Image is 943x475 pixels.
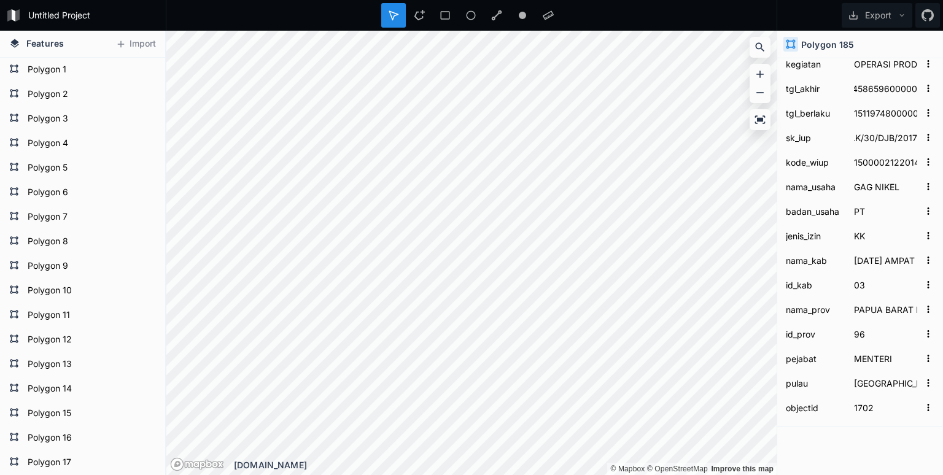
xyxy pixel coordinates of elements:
[170,457,224,471] a: Mapbox logo
[852,79,920,98] input: Empty
[852,374,920,392] input: Empty
[852,153,920,171] input: Empty
[783,251,845,269] input: Name
[783,276,845,294] input: Name
[783,226,845,245] input: Name
[610,465,645,473] a: Mapbox
[109,34,162,54] button: Import
[852,104,920,122] input: Empty
[852,300,920,319] input: Empty
[783,349,845,368] input: Name
[783,300,845,319] input: Name
[234,458,777,471] div: [DOMAIN_NAME]
[852,177,920,196] input: Empty
[647,465,708,473] a: OpenStreetMap
[852,55,920,73] input: Empty
[783,202,845,220] input: Name
[852,398,920,417] input: Empty
[783,177,845,196] input: Name
[852,325,920,343] input: Empty
[26,37,64,50] span: Features
[801,38,855,51] h4: Polygon 185
[783,55,845,73] input: Name
[783,325,845,343] input: Name
[852,128,920,147] input: Empty
[852,226,920,245] input: Empty
[783,128,845,147] input: Name
[852,251,920,269] input: Empty
[852,349,920,368] input: Empty
[783,374,845,392] input: Name
[852,202,920,220] input: Empty
[783,79,845,98] input: Name
[783,153,845,171] input: Name
[711,465,774,473] a: Map feedback
[842,3,912,28] button: Export
[783,398,845,417] input: Name
[852,276,920,294] input: Empty
[783,104,845,122] input: Name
